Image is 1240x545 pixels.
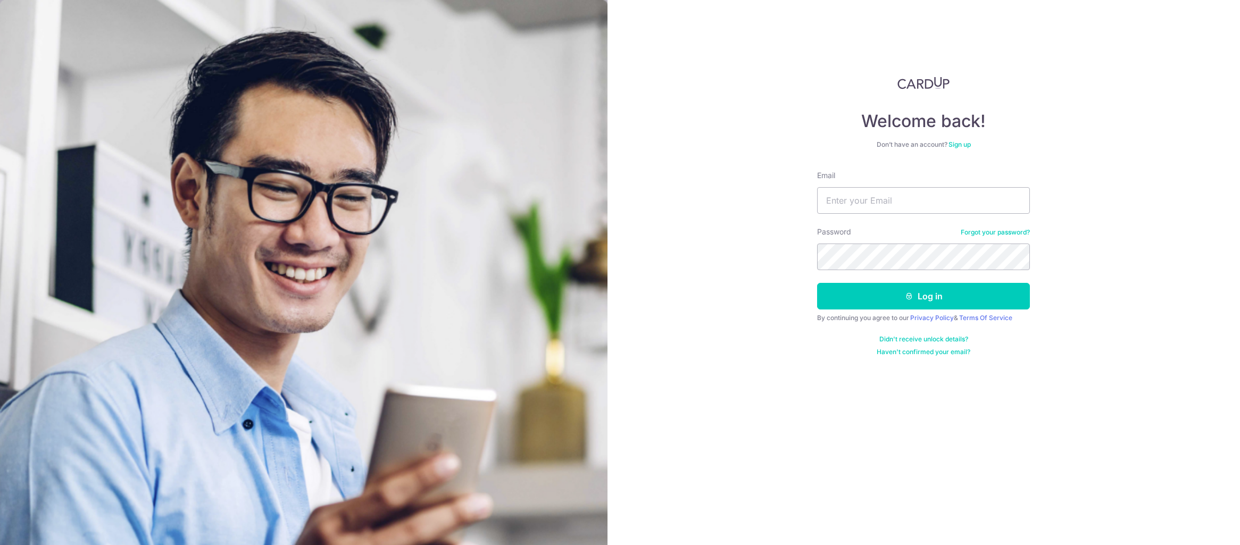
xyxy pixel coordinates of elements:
[879,335,968,343] a: Didn't receive unlock details?
[817,140,1030,149] div: Don’t have an account?
[961,228,1030,237] a: Forgot your password?
[948,140,971,148] a: Sign up
[817,170,835,181] label: Email
[817,111,1030,132] h4: Welcome back!
[877,348,970,356] a: Haven't confirmed your email?
[817,227,851,237] label: Password
[910,314,954,322] a: Privacy Policy
[959,314,1012,322] a: Terms Of Service
[817,187,1030,214] input: Enter your Email
[897,77,950,89] img: CardUp Logo
[817,314,1030,322] div: By continuing you agree to our &
[817,283,1030,309] button: Log in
